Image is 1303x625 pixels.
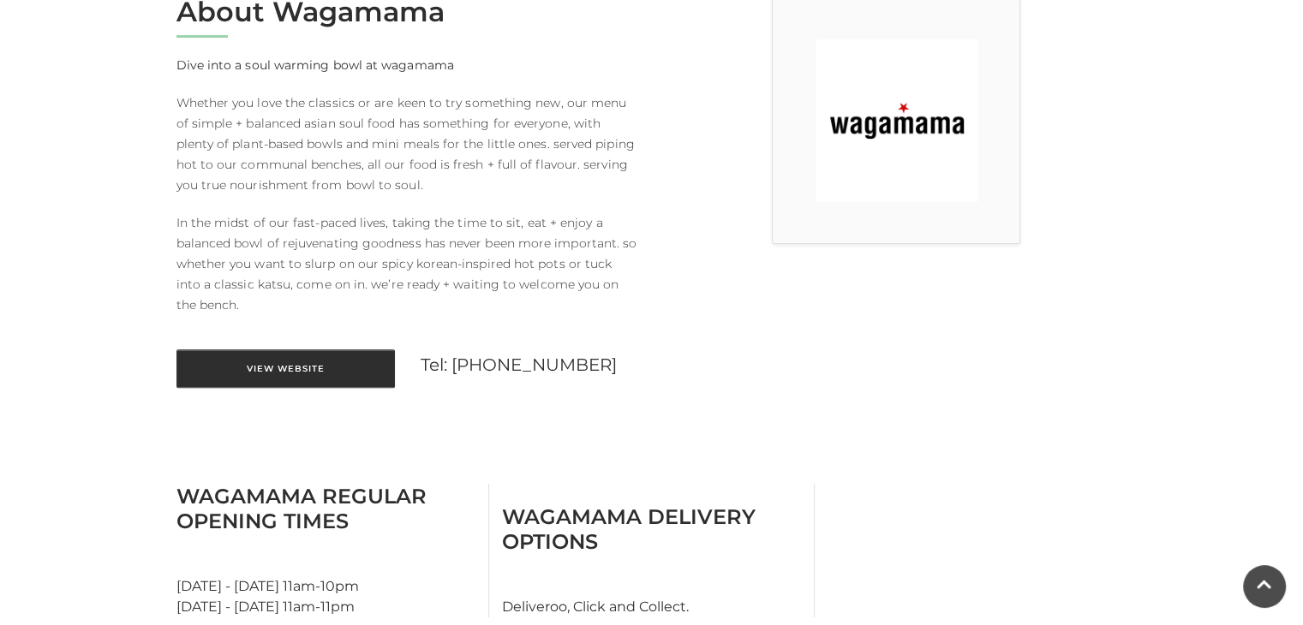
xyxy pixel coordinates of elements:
p: In the midst of our fast-paced lives, taking the time to sit, eat + enjoy a balanced bowl of reju... [176,212,639,315]
h3: Wagamama Delivery Options [502,504,801,554]
div: [DATE] - [DATE] 11am-10pm [DATE] - [DATE] 11am-11pm [164,484,489,617]
a: View Website [176,349,395,388]
a: Tel: [PHONE_NUMBER] [421,354,618,375]
div: Deliveroo, Click and Collect. [489,484,815,617]
h3: Wagamama Regular Opening Times [176,484,475,533]
strong: Dive into a soul warming bowl at wagamama [176,57,454,73]
p: Whether you love the classics or are keen to try something new, our menu of simple + balanced asi... [176,92,639,195]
